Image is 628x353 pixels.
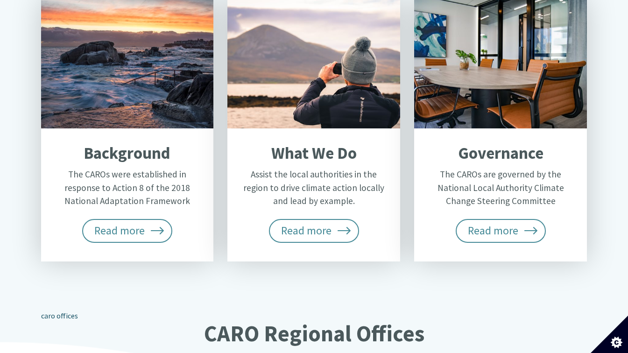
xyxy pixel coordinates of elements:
p: Assist the local authorities in the region to drive climate action locally and lead by example. [241,168,387,208]
span: Read more [456,219,546,242]
h2: Governance [428,143,573,163]
h2: What We Do [241,143,387,163]
h2: CARO Regional Offices [41,321,587,346]
span: Read more [82,219,173,242]
p: The CAROs were established in response to Action 8 of the 2018 National Adaptation Framework [54,168,200,208]
a: caro offices [41,311,78,320]
h2: Background [54,143,200,163]
span: Read more [269,219,360,242]
p: The CAROs are governed by the National Local Authority Climate Change Steering Committee [428,168,573,208]
button: Set cookie preferences [591,316,628,353]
